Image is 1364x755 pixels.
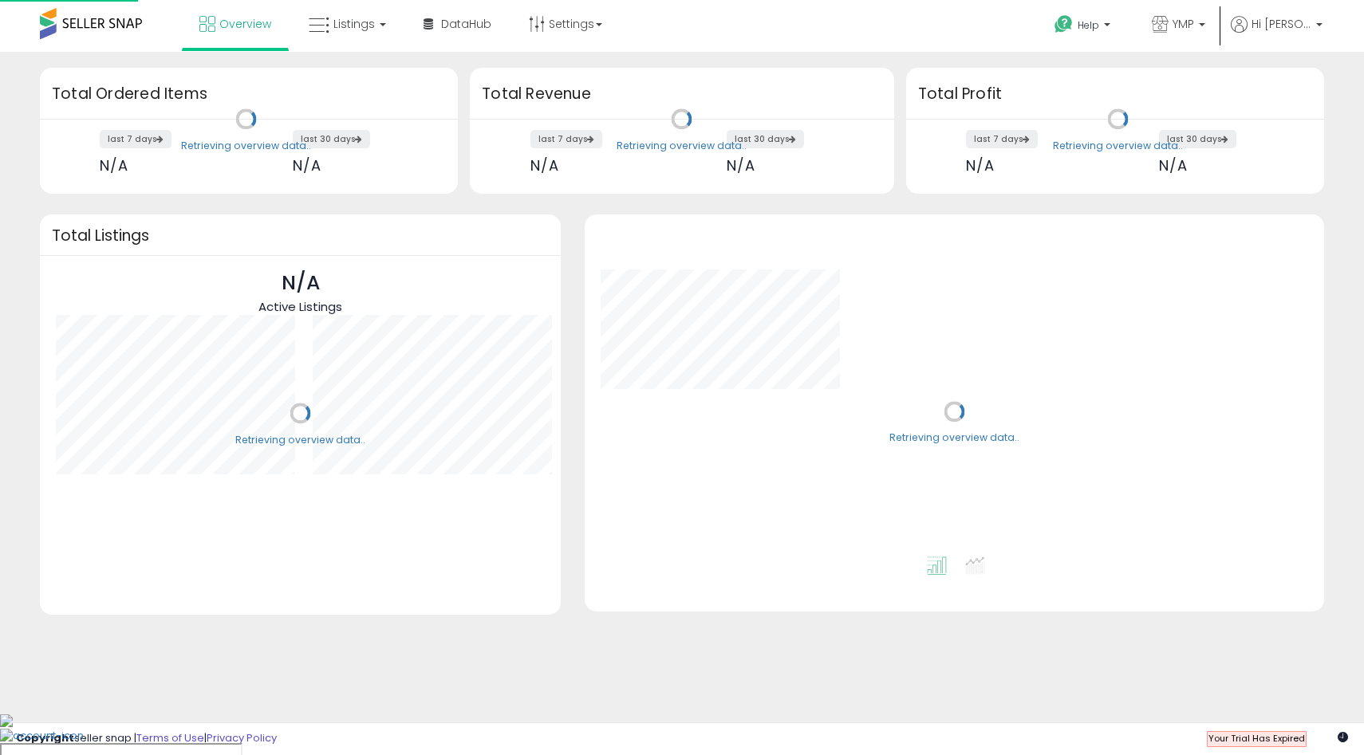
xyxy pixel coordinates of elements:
[333,16,375,32] span: Listings
[441,16,491,32] span: DataHub
[617,139,747,153] div: Retrieving overview data..
[235,433,365,447] div: Retrieving overview data..
[1054,14,1074,34] i: Get Help
[889,431,1019,446] div: Retrieving overview data..
[181,139,311,153] div: Retrieving overview data..
[1078,18,1099,32] span: Help
[1173,16,1194,32] span: YMP
[1252,16,1311,32] span: Hi [PERSON_NAME]
[1231,16,1323,52] a: Hi [PERSON_NAME]
[1053,139,1183,153] div: Retrieving overview data..
[219,16,271,32] span: Overview
[1042,2,1126,52] a: Help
